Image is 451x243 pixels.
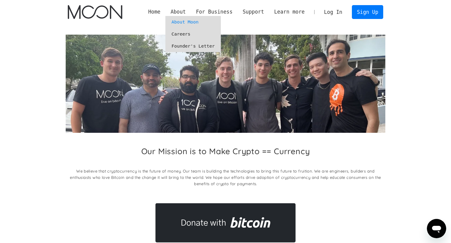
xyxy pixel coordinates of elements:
[165,16,221,52] nav: About
[165,40,221,52] a: Founder's Letter
[165,8,191,16] div: About
[269,8,310,16] div: Learn more
[243,8,264,16] div: Support
[68,5,122,19] img: Moon Logo
[196,8,232,16] div: For Business
[427,219,446,238] iframe: Button to launch messaging window
[352,5,383,19] a: Sign Up
[171,8,186,16] div: About
[141,146,310,156] h2: Our Mission is to Make Crypto == Currency
[143,8,165,16] a: Home
[165,28,221,40] a: Careers
[238,8,269,16] div: Support
[68,5,122,19] a: home
[66,168,385,187] p: We believe that cryptocurrency is the future of money. Our team is building the technologies to b...
[191,8,238,16] div: For Business
[274,8,305,16] div: Learn more
[319,5,347,19] a: Log In
[165,16,221,28] a: About Moon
